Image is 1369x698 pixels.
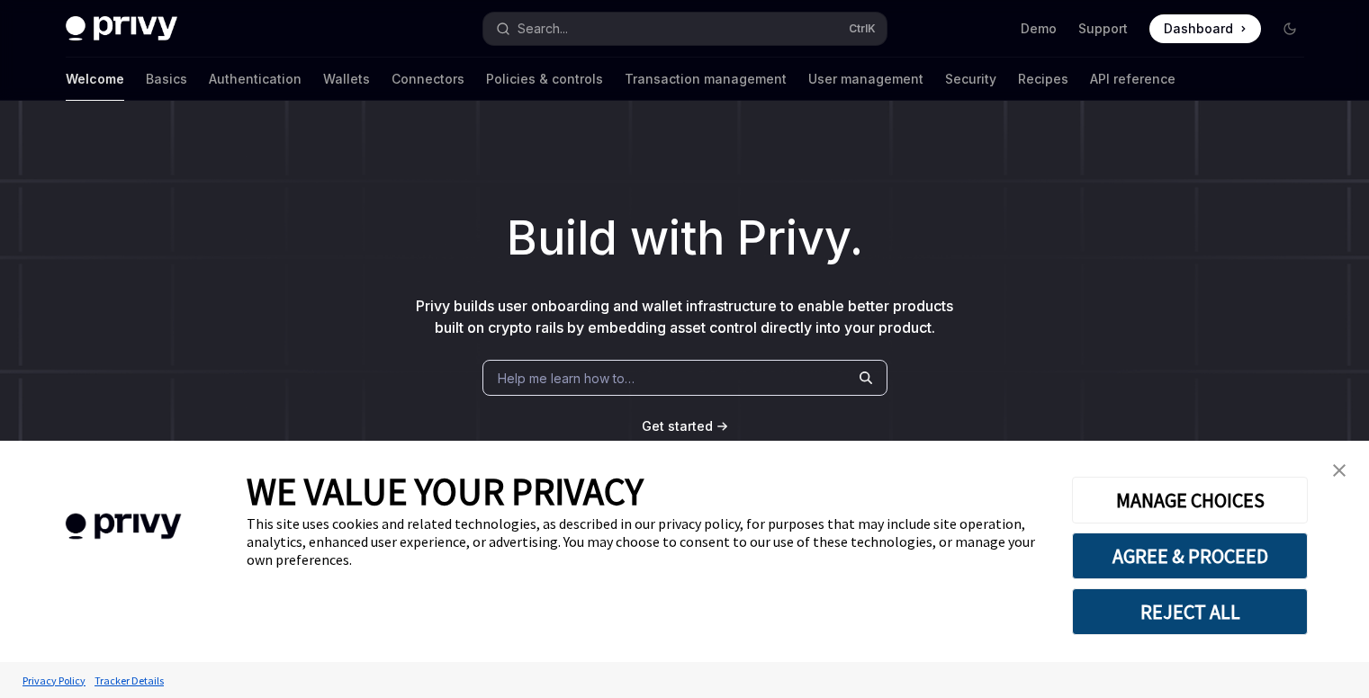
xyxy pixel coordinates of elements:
span: Dashboard [1164,20,1233,38]
a: Support [1078,20,1128,38]
a: Policies & controls [486,58,603,101]
span: Help me learn how to… [498,369,635,388]
button: AGREE & PROCEED [1072,532,1308,579]
span: Get started [642,418,713,434]
a: API reference [1090,58,1175,101]
button: REJECT ALL [1072,588,1308,635]
a: Connectors [392,58,464,101]
a: Welcome [66,58,124,101]
img: close banner [1333,464,1346,477]
a: Get started [642,417,713,435]
button: MANAGE CHOICES [1072,477,1308,523]
button: Search...CtrlK [483,13,887,45]
a: Privacy Policy [18,665,90,696]
a: Security [945,58,996,101]
div: Search... [518,18,568,40]
span: WE VALUE YOUR PRIVACY [247,468,644,515]
button: Toggle dark mode [1275,14,1304,43]
a: User management [808,58,923,101]
a: Dashboard [1149,14,1261,43]
a: Basics [146,58,187,101]
img: dark logo [66,16,177,41]
h1: Build with Privy. [29,203,1340,273]
a: Transaction management [625,58,787,101]
a: Wallets [323,58,370,101]
span: Privy builds user onboarding and wallet infrastructure to enable better products built on crypto ... [416,297,953,336]
a: close banner [1321,452,1357,488]
img: company logo [27,488,220,566]
a: Tracker Details [90,665,168,696]
a: Recipes [1018,58,1068,101]
a: Authentication [209,58,302,101]
a: Demo [1021,20,1057,38]
span: Ctrl K [849,22,876,36]
div: This site uses cookies and related technologies, as described in our privacy policy, for purposes... [247,515,1045,568]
